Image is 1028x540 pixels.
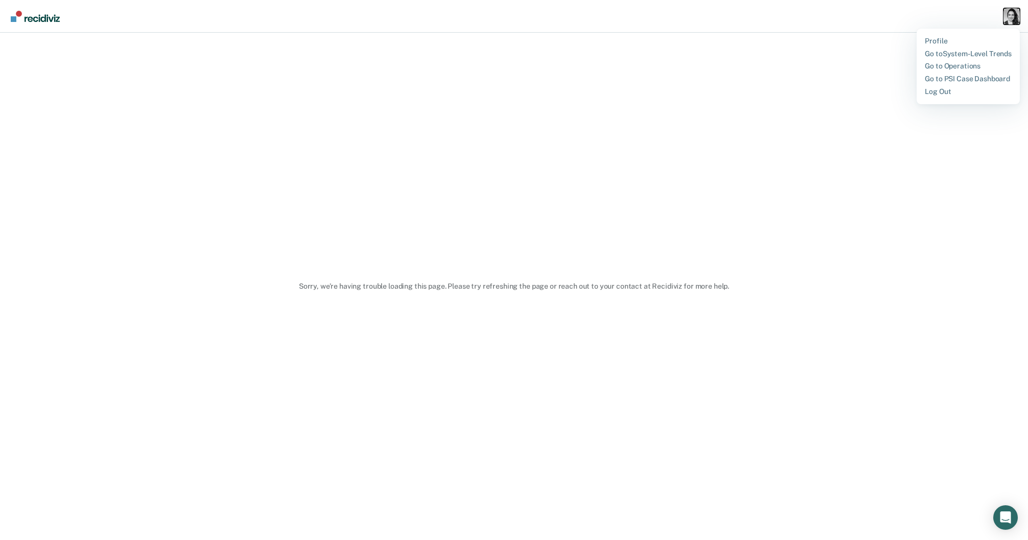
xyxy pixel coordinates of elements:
a: Go to Operations [925,62,1012,71]
div: Open Intercom Messenger [993,505,1018,530]
a: Log Out [925,87,1012,96]
button: Profile dropdown button [1003,8,1020,25]
div: Sorry, we’re having trouble loading this page. Please try refreshing the page or reach out to you... [16,282,1012,291]
a: Profile [925,37,1012,45]
img: Recidiviz [11,11,60,22]
a: Go to PSI Case Dashboard [925,75,1012,83]
a: Go to System-Level Trends [925,50,1012,58]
